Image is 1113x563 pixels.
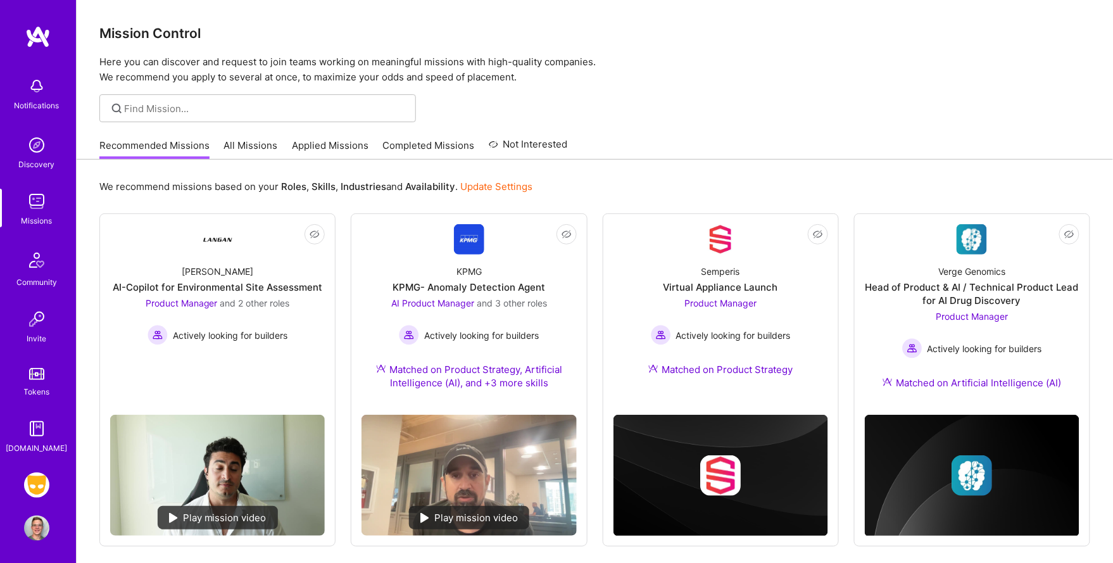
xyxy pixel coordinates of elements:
img: No Mission [362,415,576,536]
span: AI Product Manager [391,298,474,308]
img: bell [24,73,49,99]
span: Product Manager [684,298,757,308]
img: Ateam Purple Icon [648,364,658,374]
img: Grindr: Product & Marketing [24,472,49,498]
span: Product Manager [146,298,218,308]
div: Matched on Product Strategy [648,363,793,376]
a: All Missions [224,139,278,160]
div: Notifications [15,99,60,112]
span: and 3 other roles [477,298,547,308]
span: Product Manager [936,311,1008,322]
img: Company logo [700,455,741,496]
a: Not Interested [489,137,568,160]
img: Actively looking for builders [902,338,922,358]
div: Play mission video [409,506,529,529]
img: logo [25,25,51,48]
span: Actively looking for builders [927,342,1042,355]
a: Completed Missions [383,139,475,160]
b: Roles [281,180,306,193]
div: Matched on Product Strategy, Artificial Intelligence (AI), and +3 more skills [362,363,576,389]
div: Invite [27,332,47,345]
img: Actively looking for builders [148,325,168,345]
img: guide book [24,416,49,441]
img: play [169,513,178,523]
input: Find Mission... [125,102,406,115]
img: Actively looking for builders [651,325,671,345]
span: Actively looking for builders [173,329,287,342]
div: Virtual Appliance Launch [663,281,778,294]
div: Verge Genomics [938,265,1005,278]
i: icon EyeClosed [1064,229,1074,239]
span: Actively looking for builders [424,329,539,342]
img: Ateam Purple Icon [376,364,386,374]
div: [DOMAIN_NAME] [6,441,68,455]
div: Discovery [19,158,55,171]
i: icon SearchGrey [110,101,124,116]
img: Company Logo [203,224,233,255]
div: Head of Product & AI / Technical Product Lead for AI Drug Discovery [865,281,1079,307]
p: We recommend missions based on your , , and . [99,180,532,193]
div: KPMG- Anomaly Detection Agent [393,281,545,294]
div: AI-Copilot for Environmental Site Assessment [113,281,322,294]
div: Semperis [701,265,740,278]
img: discovery [24,132,49,158]
span: Actively looking for builders [676,329,791,342]
a: Company Logo[PERSON_NAME]AI-Copilot for Environmental Site AssessmentProduct Manager and 2 other ... [110,224,325,405]
img: Company Logo [957,224,987,255]
img: Actively looking for builders [399,325,419,345]
i: icon EyeClosed [813,229,823,239]
img: No Mission [110,415,325,536]
div: Matched on Artificial Intelligence (AI) [883,376,1061,389]
a: User Avatar [21,516,53,541]
i: icon EyeClosed [562,229,572,239]
i: icon EyeClosed [310,229,320,239]
a: Recommended Missions [99,139,210,160]
img: cover [613,415,828,536]
a: Company LogoSemperisVirtual Appliance LaunchProduct Manager Actively looking for buildersActively... [613,224,828,391]
img: cover [865,415,1079,536]
h3: Mission Control [99,25,1090,41]
div: [PERSON_NAME] [182,265,253,278]
b: Industries [341,180,386,193]
a: Grindr: Product & Marketing [21,472,53,498]
b: Skills [311,180,336,193]
a: Update Settings [460,180,532,193]
div: KPMG [456,265,482,278]
img: Invite [24,307,49,332]
img: User Avatar [24,516,49,541]
b: Availability [405,180,455,193]
a: Company LogoVerge GenomicsHead of Product & AI / Technical Product Lead for AI Drug DiscoveryProd... [865,224,1079,405]
img: Company Logo [454,224,484,255]
img: play [420,513,429,523]
p: Here you can discover and request to join teams working on meaningful missions with high-quality ... [99,54,1090,85]
div: Community [16,275,57,289]
div: Tokens [24,385,50,398]
img: tokens [29,368,44,380]
div: Play mission video [158,506,278,529]
img: Ateam Purple Icon [883,377,893,387]
img: teamwork [24,189,49,214]
img: Company logo [952,455,992,496]
a: Applied Missions [292,139,368,160]
div: Missions [22,214,53,227]
img: Community [22,245,52,275]
a: Company LogoKPMGKPMG- Anomaly Detection AgentAI Product Manager and 3 other rolesActively looking... [362,224,576,405]
img: Company Logo [705,224,736,255]
span: and 2 other roles [220,298,290,308]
